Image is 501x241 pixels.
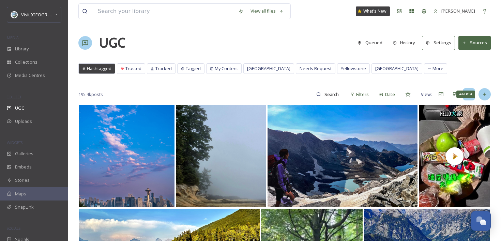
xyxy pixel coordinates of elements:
[356,6,390,16] a: What's New
[247,65,290,72] span: [GEOGRAPHIC_DATA]
[125,65,141,72] span: Trusted
[385,91,395,98] span: Date
[422,36,458,50] a: Settings
[7,94,21,99] span: COLLECT
[215,65,238,72] span: My Content
[99,33,125,53] a: UGC
[389,36,422,49] a: History
[15,150,33,157] span: Galleries
[15,46,29,52] span: Library
[176,105,266,207] img: went through a portal and came out here • • • #pacificnorthwest #pnw #islandlife
[15,204,34,210] span: SnapLink
[471,211,491,231] button: Open Chat
[11,11,18,18] img: download.png
[268,105,417,207] img: HRP2025 - Étape 1 - 📍Col inférieur de Litérole Il est 8h53- Voici les premiers instants, les prem...
[321,87,343,101] input: Search
[422,36,455,50] button: Settings
[87,65,111,72] span: Hashtagged
[79,105,174,207] img: Seattle vibe
[341,65,366,72] span: Yellowstone
[7,140,22,145] span: WIDGETS
[247,4,287,18] a: View all files
[15,105,24,111] span: UGC
[456,91,475,98] div: Add Post
[15,72,45,79] span: Media Centres
[375,65,419,72] span: [GEOGRAPHIC_DATA]
[441,8,475,14] span: [PERSON_NAME]
[419,105,490,207] img: thumbnail
[7,35,19,40] span: MEDIA
[15,191,26,197] span: Maps
[78,91,103,98] span: 195.4k posts
[155,65,172,72] span: Tracked
[389,36,419,49] button: History
[7,226,20,231] span: SOCIALS
[15,177,30,183] span: Stories
[94,4,235,19] input: Search your library
[432,65,443,72] span: More
[15,118,32,125] span: Uploads
[15,164,32,170] span: Embeds
[21,11,87,18] span: Visit [GEOGRAPHIC_DATA] Parks
[186,65,201,72] span: Tagged
[421,91,432,98] span: View:
[356,91,369,98] span: Filters
[458,36,491,50] button: Sources
[430,4,479,18] a: [PERSON_NAME]
[15,59,37,65] span: Collections
[300,65,332,72] span: Needs Request
[354,36,386,49] button: Queued
[354,36,389,49] a: Queued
